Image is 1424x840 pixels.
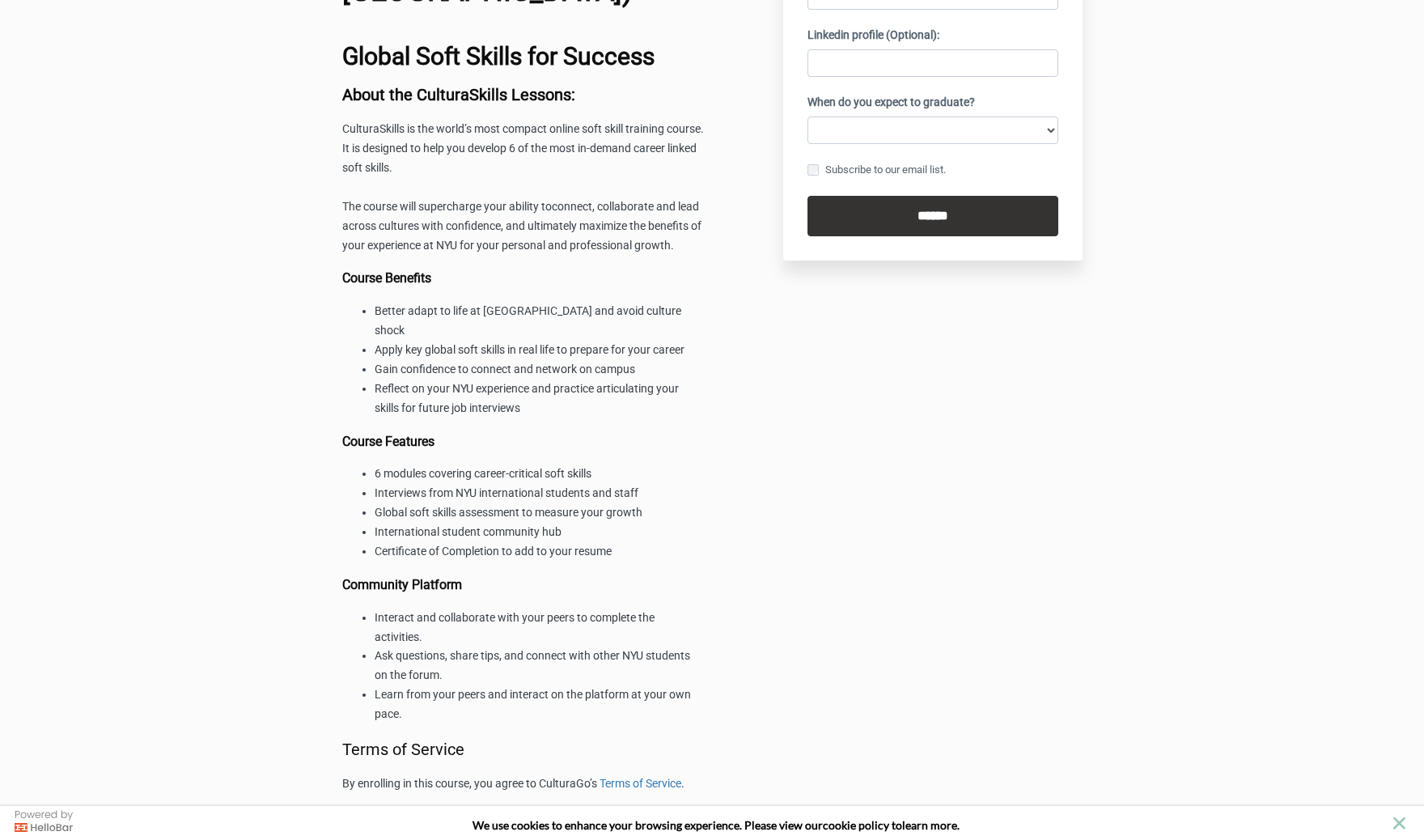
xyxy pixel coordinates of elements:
[807,164,819,176] input: Subscribe to our email list.
[342,200,701,252] span: connect, collaborate and lead across cultures with confidence, and ultimately maximize the benefi...
[1389,813,1409,834] button: close
[375,649,690,681] span: Ask questions, share tips, and connect with other NYU students on the forum.
[375,382,679,414] span: Reflect on your NYU experience and practice articulating your skills for future job interviews
[902,818,960,832] span: learn more.
[375,363,635,375] span: Gain confidence to connect and network on campus
[342,740,464,759] span: Terms of Service
[807,161,946,179] label: Subscribe to our email list.
[375,343,684,356] span: Apply key global soft skills in real life to prepare for your career
[375,525,562,538] span: International student community hub
[342,122,704,174] span: CulturaSkills is the world’s most compact online soft skill training course. It is designed to he...
[892,818,902,832] strong: to
[342,777,684,790] span: By enrolling in this course, you agree to CulturaGo’s .
[342,42,655,70] b: Global Soft Skills for Success
[342,434,434,449] b: Course Features
[807,26,939,45] label: Linkedin profile (Optional):
[600,777,681,790] a: Terms of Service
[375,688,691,720] span: Learn from your peers and interact on the platform at your own pace.
[823,818,889,832] a: cookie policy
[375,304,681,337] span: Better adapt to life at [GEOGRAPHIC_DATA] and avoid culture shock
[375,486,638,499] span: Interviews from NYU international students and staff
[342,270,431,286] b: Course Benefits
[375,467,591,480] span: 6 modules covering career-critical soft skills
[473,818,823,832] span: We use cookies to enhance your browsing experience. Please view our
[342,86,705,104] h3: About the CulturaSkills Lessons:
[375,611,655,643] span: Interact and collaborate with your peers to complete the activities.
[342,200,552,213] span: The course will supercharge your ability to
[807,93,975,112] label: When do you expect to graduate?
[375,506,642,519] span: Global soft skills assessment to measure your growth
[375,545,612,558] span: Certificate of Completion to add to your resume
[342,577,462,592] b: Community Platform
